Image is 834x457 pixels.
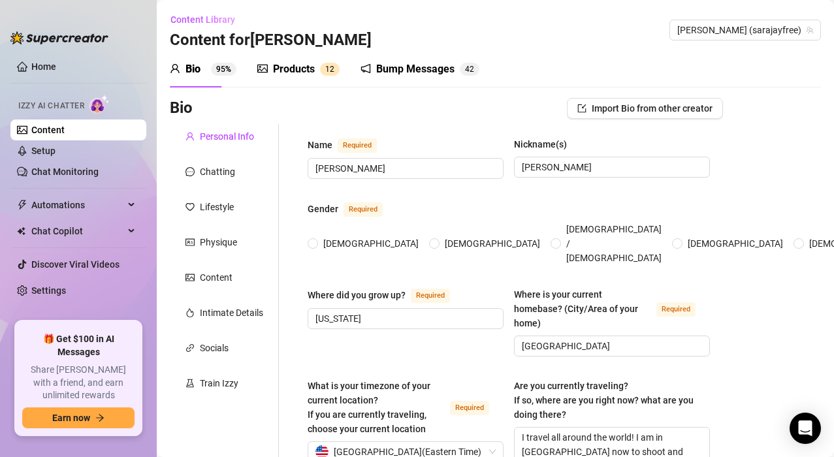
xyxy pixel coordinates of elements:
[185,238,195,247] span: idcard
[17,227,25,236] img: Chat Copilot
[522,160,699,174] input: Nickname(s)
[577,104,586,113] span: import
[200,270,233,285] div: Content
[185,132,195,141] span: user
[450,401,489,415] span: Required
[89,95,110,114] img: AI Chatter
[592,103,713,114] span: Import Bio from other creator
[200,376,238,390] div: Train Izzy
[10,31,108,44] img: logo-BBDzfeDw.svg
[170,14,235,25] span: Content Library
[273,61,315,77] div: Products
[200,129,254,144] div: Personal Info
[31,146,56,156] a: Setup
[308,202,338,216] div: Gender
[330,65,334,74] span: 2
[308,288,406,302] div: Where did you grow up?
[185,379,195,388] span: experiment
[677,20,813,40] span: Sara (sarajayfree)
[514,381,694,420] span: Are you currently traveling? If so, where are you right now? what are you doing there?
[308,137,391,153] label: Name
[170,63,180,74] span: user
[185,167,195,176] span: message
[185,273,195,282] span: picture
[361,63,371,74] span: notification
[31,195,124,215] span: Automations
[185,202,195,212] span: heart
[95,413,104,422] span: arrow-right
[22,407,135,428] button: Earn nowarrow-right
[52,413,90,423] span: Earn now
[470,65,474,74] span: 2
[790,413,821,444] div: Open Intercom Messenger
[514,137,576,151] label: Nickname(s)
[440,236,545,251] span: [DEMOGRAPHIC_DATA]
[22,364,135,402] span: Share [PERSON_NAME] with a friend, and earn unlimited rewards
[31,221,124,242] span: Chat Copilot
[656,302,696,317] span: Required
[308,138,332,152] div: Name
[514,287,710,330] label: Where is your current homebase? (City/Area of your home)
[200,200,234,214] div: Lifestyle
[31,285,66,296] a: Settings
[411,289,450,303] span: Required
[522,339,699,353] input: Where is your current homebase? (City/Area of your home)
[170,30,372,51] h3: Content for [PERSON_NAME]
[31,259,120,270] a: Discover Viral Videos
[514,287,651,330] div: Where is your current homebase? (City/Area of your home)
[22,333,135,358] span: 🎁 Get $100 in AI Messages
[806,26,814,34] span: team
[31,61,56,72] a: Home
[315,161,493,176] input: Name
[18,100,84,112] span: Izzy AI Chatter
[200,341,229,355] div: Socials
[185,61,200,77] div: Bio
[682,236,788,251] span: [DEMOGRAPHIC_DATA]
[170,98,193,119] h3: Bio
[257,63,268,74] span: picture
[561,222,667,265] span: [DEMOGRAPHIC_DATA] / [DEMOGRAPHIC_DATA]
[320,63,340,76] sup: 12
[211,63,236,76] sup: 95%
[31,125,65,135] a: Content
[17,200,27,210] span: thunderbolt
[185,308,195,317] span: fire
[344,202,383,217] span: Required
[200,235,237,249] div: Physique
[185,343,195,353] span: link
[338,138,377,153] span: Required
[308,287,464,303] label: Where did you grow up?
[567,98,723,119] button: Import Bio from other creator
[318,236,424,251] span: [DEMOGRAPHIC_DATA]
[308,201,397,217] label: Gender
[315,311,493,326] input: Where did you grow up?
[200,165,235,179] div: Chatting
[514,137,567,151] div: Nickname(s)
[460,63,479,76] sup: 42
[170,9,246,30] button: Content Library
[376,61,455,77] div: Bump Messages
[325,65,330,74] span: 1
[465,65,470,74] span: 4
[31,166,99,177] a: Chat Monitoring
[308,381,430,434] span: What is your timezone of your current location? If you are currently traveling, choose your curre...
[200,306,263,320] div: Intimate Details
